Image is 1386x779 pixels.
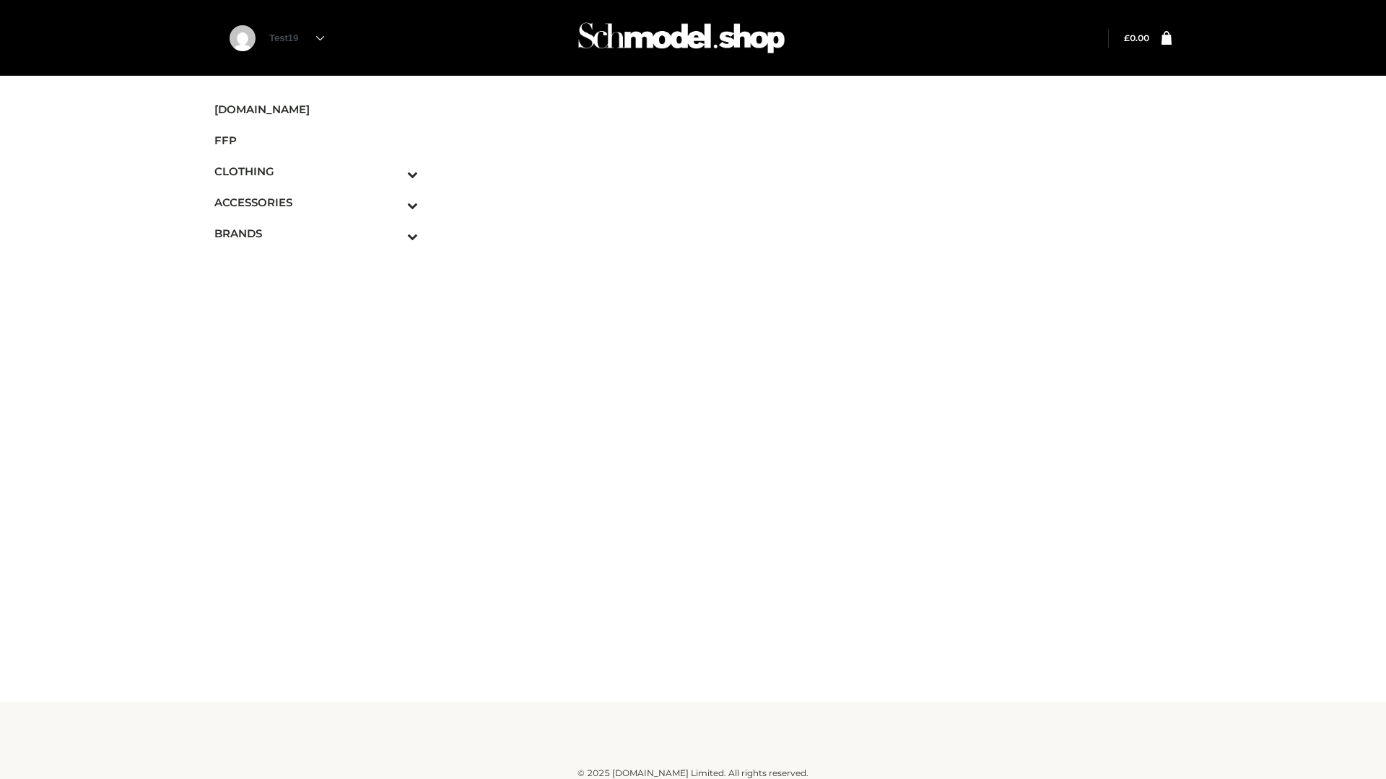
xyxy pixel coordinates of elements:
button: Toggle Submenu [367,218,418,249]
button: Toggle Submenu [367,156,418,187]
a: Test19 [269,32,324,43]
a: FFP [214,125,418,156]
a: ACCESSORIESToggle Submenu [214,187,418,218]
button: Toggle Submenu [367,187,418,218]
a: [DOMAIN_NAME] [214,94,418,125]
span: [DOMAIN_NAME] [214,101,418,118]
img: Schmodel Admin 964 [573,9,790,66]
span: CLOTHING [214,163,418,180]
a: CLOTHINGToggle Submenu [214,156,418,187]
a: BRANDSToggle Submenu [214,218,418,249]
bdi: 0.00 [1124,32,1149,43]
span: £ [1124,32,1130,43]
span: FFP [214,132,418,149]
span: BRANDS [214,225,418,242]
a: £0.00 [1124,32,1149,43]
span: ACCESSORIES [214,194,418,211]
